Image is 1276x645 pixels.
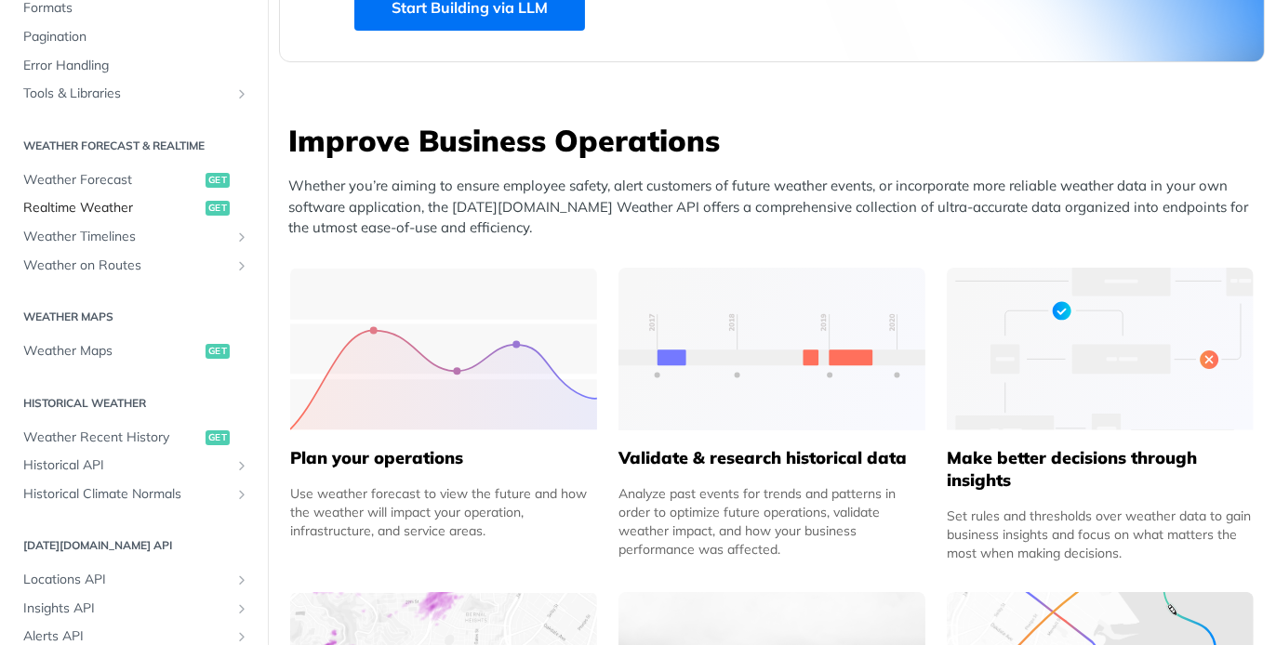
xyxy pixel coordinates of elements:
[14,566,254,594] a: Locations APIShow subpages for Locations API
[23,342,201,361] span: Weather Maps
[288,120,1265,161] h3: Improve Business Operations
[618,268,925,430] img: 13d7ca0-group-496-2.svg
[234,601,249,616] button: Show subpages for Insights API
[14,223,254,251] a: Weather TimelinesShow subpages for Weather Timelines
[14,309,254,325] h2: Weather Maps
[23,199,201,217] span: Realtime Weather
[14,166,254,194] a: Weather Forecastget
[288,176,1265,239] p: Whether you’re aiming to ensure employee safety, alert customers of future weather events, or inc...
[23,171,201,190] span: Weather Forecast
[23,85,230,103] span: Tools & Libraries
[206,201,230,216] span: get
[14,138,254,154] h2: Weather Forecast & realtime
[14,337,254,365] a: Weather Mapsget
[234,629,249,644] button: Show subpages for Alerts API
[206,344,230,359] span: get
[14,194,254,222] a: Realtime Weatherget
[947,507,1254,562] div: Set rules and thresholds over weather data to gain business insights and focus on what matters th...
[14,537,254,554] h2: [DATE][DOMAIN_NAME] API
[23,456,230,475] span: Historical API
[14,395,254,412] h2: Historical Weather
[206,430,230,445] span: get
[23,571,230,589] span: Locations API
[290,484,597,540] div: Use weather forecast to view the future and how the weather will impact your operation, infrastru...
[23,28,249,46] span: Pagination
[290,447,597,469] h5: Plan your operations
[23,485,230,504] span: Historical Climate Normals
[14,424,254,452] a: Weather Recent Historyget
[234,573,249,587] button: Show subpages for Locations API
[23,228,230,246] span: Weather Timelines
[23,599,230,618] span: Insights API
[618,447,925,469] h5: Validate & research historical data
[206,173,230,188] span: get
[23,257,230,275] span: Weather on Routes
[947,268,1254,430] img: a22d113-group-496-32x.svg
[14,480,254,508] a: Historical Climate NormalsShow subpages for Historical Climate Normals
[14,23,254,51] a: Pagination
[14,452,254,480] a: Historical APIShow subpages for Historical API
[23,428,201,447] span: Weather Recent History
[14,80,254,108] a: Tools & LibrariesShow subpages for Tools & Libraries
[23,57,249,75] span: Error Handling
[14,252,254,280] a: Weather on RoutesShow subpages for Weather on Routes
[234,458,249,473] button: Show subpages for Historical API
[14,595,254,623] a: Insights APIShow subpages for Insights API
[947,447,1254,492] h5: Make better decisions through insights
[234,230,249,244] button: Show subpages for Weather Timelines
[234,258,249,273] button: Show subpages for Weather on Routes
[290,268,597,430] img: 39565e8-group-4962x.svg
[618,484,925,559] div: Analyze past events for trends and patterns in order to optimize future operations, validate weat...
[234,86,249,101] button: Show subpages for Tools & Libraries
[234,487,249,502] button: Show subpages for Historical Climate Normals
[14,52,254,80] a: Error Handling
